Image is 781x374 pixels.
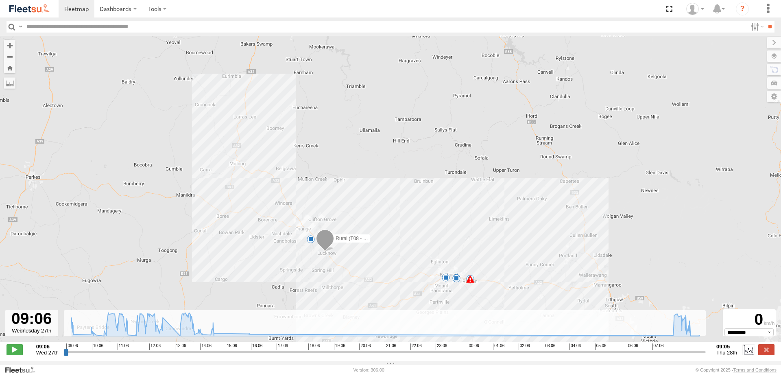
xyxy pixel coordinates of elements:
[4,77,15,89] label: Measure
[733,367,777,372] a: Terms and Conditions
[652,343,664,350] span: 07:06
[200,343,212,350] span: 14:06
[4,366,42,374] a: Visit our Website
[696,367,777,372] div: © Copyright 2025 -
[277,343,288,350] span: 17:06
[334,343,345,350] span: 19:06
[595,343,606,350] span: 05:06
[149,343,161,350] span: 12:06
[716,343,737,350] strong: 09:05
[353,367,384,372] div: Version: 306.00
[36,343,59,350] strong: 09:06
[4,51,15,62] button: Zoom out
[519,343,530,350] span: 02:06
[544,343,555,350] span: 03:06
[226,343,237,350] span: 15:06
[36,350,59,356] span: Wed 27th Aug 2025
[716,350,737,356] span: Thu 28th Aug 2025
[308,343,320,350] span: 18:06
[385,343,396,350] span: 21:06
[17,21,24,33] label: Search Query
[758,344,774,355] label: Close
[175,343,186,350] span: 13:06
[359,343,371,350] span: 20:06
[683,3,707,15] div: Ken Manners
[493,343,504,350] span: 01:06
[307,235,315,243] div: 6
[8,3,50,14] img: fleetsu-logo-horizontal.svg
[4,40,15,51] button: Zoom in
[4,62,15,73] button: Zoom Home
[466,275,474,283] div: 6
[627,343,638,350] span: 06:06
[118,343,129,350] span: 11:06
[736,2,749,15] i: ?
[767,91,781,102] label: Map Settings
[336,235,405,241] span: Rural (T08 - [PERSON_NAME])
[410,343,422,350] span: 22:06
[724,311,774,328] div: 0
[251,343,262,350] span: 16:06
[7,344,23,355] label: Play/Stop
[569,343,581,350] span: 04:06
[92,343,103,350] span: 10:06
[66,343,78,350] span: 09:06
[748,21,765,33] label: Search Filter Options
[468,343,479,350] span: 00:06
[436,343,447,350] span: 23:06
